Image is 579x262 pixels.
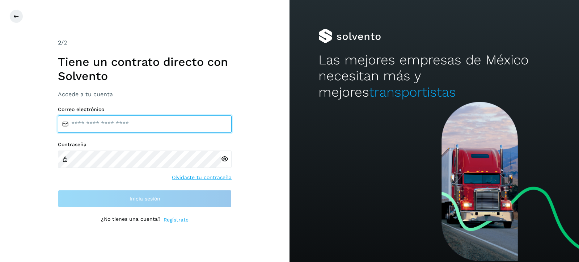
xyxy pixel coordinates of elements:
[58,39,61,46] span: 2
[172,174,232,181] a: Olvidaste tu contraseña
[101,216,161,224] p: ¿No tienes una cuenta?
[58,91,232,98] h3: Accede a tu cuenta
[58,190,232,207] button: Inicia sesión
[58,141,232,148] label: Contraseña
[58,106,232,113] label: Correo electrónico
[164,216,189,224] a: Regístrate
[130,196,160,201] span: Inicia sesión
[369,84,456,100] span: transportistas
[58,55,232,83] h1: Tiene un contrato directo con Solvento
[58,38,232,47] div: /2
[318,52,550,100] h2: Las mejores empresas de México necesitan más y mejores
